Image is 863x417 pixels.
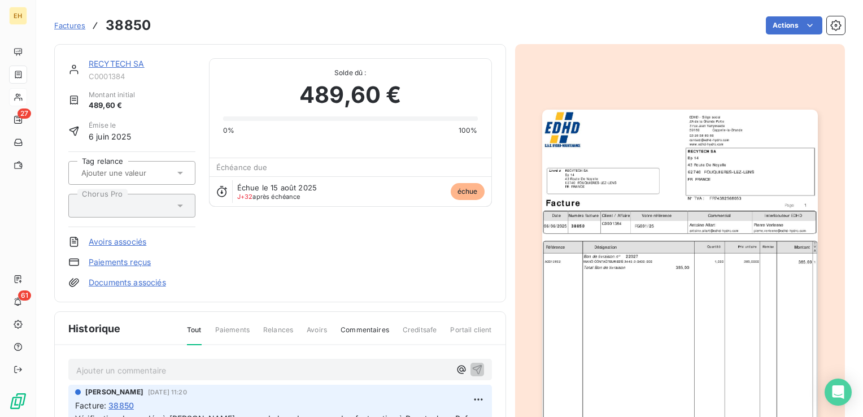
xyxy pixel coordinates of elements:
div: EH [9,7,27,25]
span: Facture : [75,399,106,411]
span: Émise le [89,120,132,131]
span: 0% [223,125,234,136]
span: Relances [263,325,293,344]
input: Ajouter une valeur [80,168,194,178]
span: Échue le 15 août 2025 [237,183,317,192]
span: 6 juin 2025 [89,131,132,142]
span: Commentaires [341,325,389,344]
a: Paiements reçus [89,257,151,268]
span: 61 [18,290,31,301]
button: Actions [766,16,822,34]
h3: 38850 [106,15,151,36]
div: Open Intercom Messenger [825,379,852,406]
img: Logo LeanPay [9,392,27,410]
span: Échéance due [216,163,268,172]
span: [PERSON_NAME] [85,387,143,397]
span: échue [451,183,485,200]
span: [DATE] 11:20 [148,389,187,396]
a: RECYTECH SA [89,59,145,68]
span: Solde dû : [223,68,478,78]
span: Tout [187,325,202,345]
a: Documents associés [89,277,166,288]
span: 100% [459,125,478,136]
span: 489,60 € [89,100,135,111]
span: Factures [54,21,85,30]
span: J+32 [237,193,253,201]
span: après échéance [237,193,300,200]
span: Montant initial [89,90,135,100]
span: Creditsafe [403,325,437,344]
a: Factures [54,20,85,31]
span: C0001384 [89,72,195,81]
span: Paiements [215,325,250,344]
span: 489,60 € [299,78,401,112]
span: Portail client [450,325,491,344]
span: 38850 [108,399,134,411]
span: Avoirs [307,325,327,344]
a: Avoirs associés [89,236,146,247]
span: 27 [18,108,31,119]
span: Historique [68,321,121,336]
